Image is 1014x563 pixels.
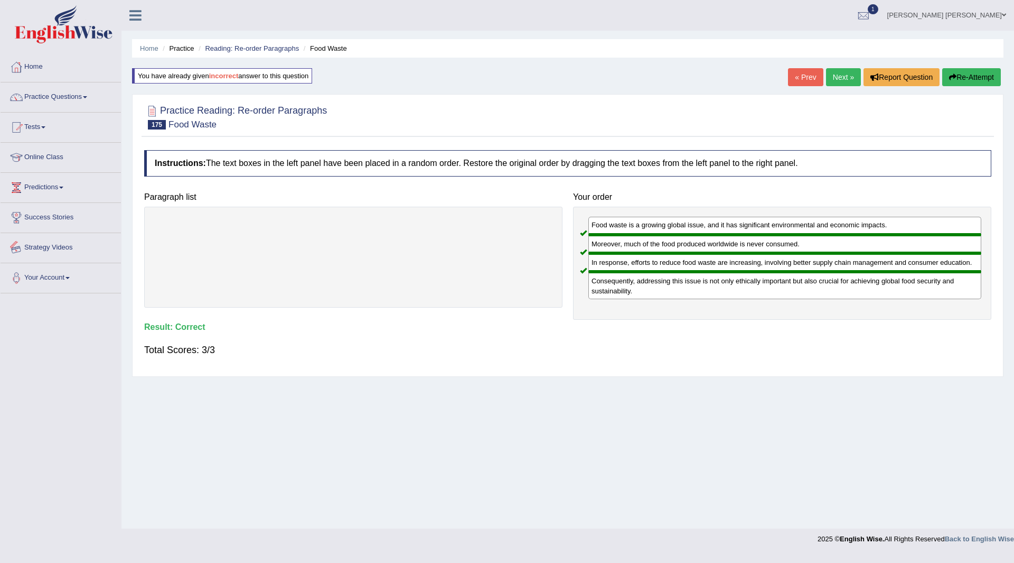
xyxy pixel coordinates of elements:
a: Success Stories [1,203,121,229]
div: Consequently, addressing this issue is not only ethically important but also crucial for achievin... [588,272,981,299]
li: Food Waste [301,43,347,53]
a: Predictions [1,173,121,199]
a: Your Account [1,263,121,290]
b: Instructions: [155,159,206,168]
a: Next » [826,68,861,86]
small: Food Waste [168,119,217,130]
a: Online Class [1,143,121,169]
a: Reading: Re-order Paragraphs [205,44,299,52]
a: Strategy Videos [1,233,121,260]
a: Home [140,44,158,52]
div: You have already given answer to this question [132,68,312,84]
div: Moreover, much of the food produced worldwide is never consumed. [588,235,981,253]
strong: English Wise. [840,535,884,543]
h4: Your order [573,192,991,202]
a: Back to English Wise [945,535,1014,543]
span: 1 [868,4,878,14]
div: In response, efforts to reduce food waste are increasing, involving better supply chain managemen... [588,253,981,272]
li: Practice [160,43,194,53]
h2: Practice Reading: Re-order Paragraphs [144,103,327,130]
h4: The text boxes in the left panel have been placed in a random order. Restore the original order b... [144,150,991,177]
div: 2025 © All Rights Reserved [818,529,1014,544]
a: « Prev [788,68,823,86]
h4: Paragraph list [144,192,562,202]
button: Re-Attempt [942,68,1001,86]
div: Total Scores: 3/3 [144,337,991,363]
b: incorrect [209,72,239,80]
div: Food waste is a growing global issue, and it has significant environmental and economic impacts. [588,217,981,234]
span: 175 [148,120,166,130]
h4: Result: [144,322,991,332]
a: Tests [1,113,121,139]
button: Report Question [863,68,940,86]
a: Home [1,52,121,79]
a: Practice Questions [1,82,121,109]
